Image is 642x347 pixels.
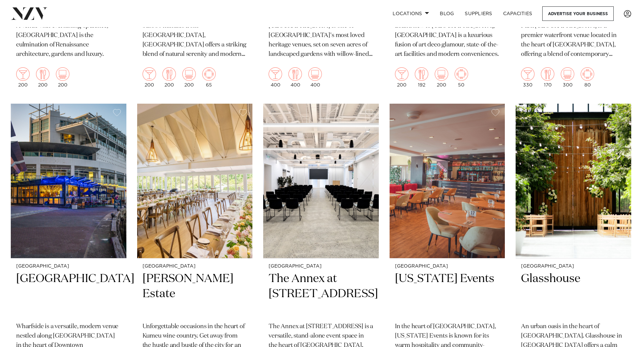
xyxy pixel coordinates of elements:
img: theatre.png [308,67,322,81]
img: theatre.png [182,67,196,81]
img: cocktail.png [143,67,156,81]
img: dining.png [288,67,302,81]
p: Park [GEOGRAPHIC_DATA] is a premier waterfront venue located in the heart of [GEOGRAPHIC_DATA], o... [521,22,626,59]
img: cocktail.png [16,67,30,81]
img: cocktail.png [521,67,534,81]
img: dining.png [36,67,50,81]
div: 400 [269,67,282,88]
p: [GEOGRAPHIC_DATA] is one of [GEOGRAPHIC_DATA]'s most loved heritage venues, set on seven acres of... [269,22,373,59]
img: theatre.png [435,67,448,81]
p: Brand new to [GEOGRAPHIC_DATA], [GEOGRAPHIC_DATA] is a luxurious fusion of art deco glamour, stat... [395,22,500,59]
a: Advertise your business [542,6,614,21]
div: 80 [581,67,594,88]
div: 200 [16,67,30,88]
h2: [US_STATE] Events [395,271,500,317]
small: [GEOGRAPHIC_DATA] [521,264,626,269]
img: cocktail.png [395,67,408,81]
h2: The Annex at [STREET_ADDRESS] [269,271,373,317]
div: 400 [308,67,322,88]
h2: [GEOGRAPHIC_DATA] [16,271,121,317]
img: dining.png [541,67,554,81]
img: theatre.png [56,67,69,81]
img: meeting.png [455,67,468,81]
div: 200 [435,67,448,88]
img: Dining area at Texas Events in Auckland [390,104,505,258]
div: 300 [561,67,574,88]
div: 200 [162,67,176,88]
a: BLOG [434,6,459,21]
p: A venue with everlasting opulence, [GEOGRAPHIC_DATA] is the culmination of Renaissance architectu... [16,22,121,59]
small: [GEOGRAPHIC_DATA] [269,264,373,269]
div: 400 [288,67,302,88]
small: [GEOGRAPHIC_DATA] [143,264,247,269]
img: dining.png [415,67,428,81]
div: 192 [415,67,428,88]
small: [GEOGRAPHIC_DATA] [395,264,500,269]
a: SUPPLIERS [459,6,497,21]
a: Locations [387,6,434,21]
div: 50 [455,67,468,88]
small: [GEOGRAPHIC_DATA] [16,264,121,269]
div: 200 [36,67,50,88]
img: meeting.png [581,67,594,81]
div: 200 [56,67,69,88]
img: theatre.png [561,67,574,81]
h2: Glasshouse [521,271,626,317]
h2: [PERSON_NAME] Estate [143,271,247,317]
img: nzv-logo.png [11,7,48,20]
p: Just 30 minutes from [GEOGRAPHIC_DATA], [GEOGRAPHIC_DATA] offers a striking blend of natural sere... [143,22,247,59]
img: cocktail.png [269,67,282,81]
div: 200 [182,67,196,88]
div: 200 [143,67,156,88]
div: 330 [521,67,534,88]
div: 200 [395,67,408,88]
img: dining.png [162,67,176,81]
div: 170 [541,67,554,88]
div: 65 [202,67,216,88]
a: Capacities [498,6,538,21]
img: meeting.png [202,67,216,81]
